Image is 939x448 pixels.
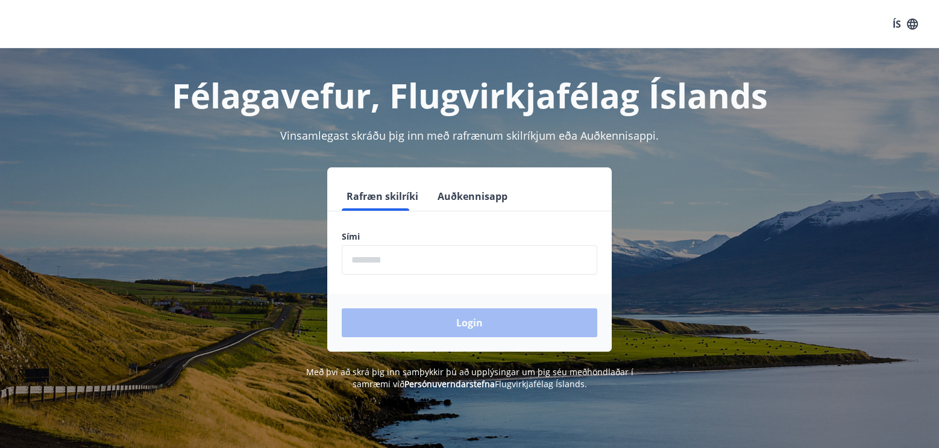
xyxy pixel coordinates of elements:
[280,128,659,143] span: Vinsamlegast skráðu þig inn með rafrænum skilríkjum eða Auðkennisappi.
[342,182,423,211] button: Rafræn skilríki
[433,182,512,211] button: Auðkennisapp
[342,231,597,243] label: Sími
[50,72,889,118] h1: Félagavefur, Flugvirkjafélag Íslands
[886,13,925,35] button: ÍS
[404,378,495,390] a: Persónuverndarstefna
[306,366,633,390] span: Með því að skrá þig inn samþykkir þú að upplýsingar um þig séu meðhöndlaðar í samræmi við Flugvir...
